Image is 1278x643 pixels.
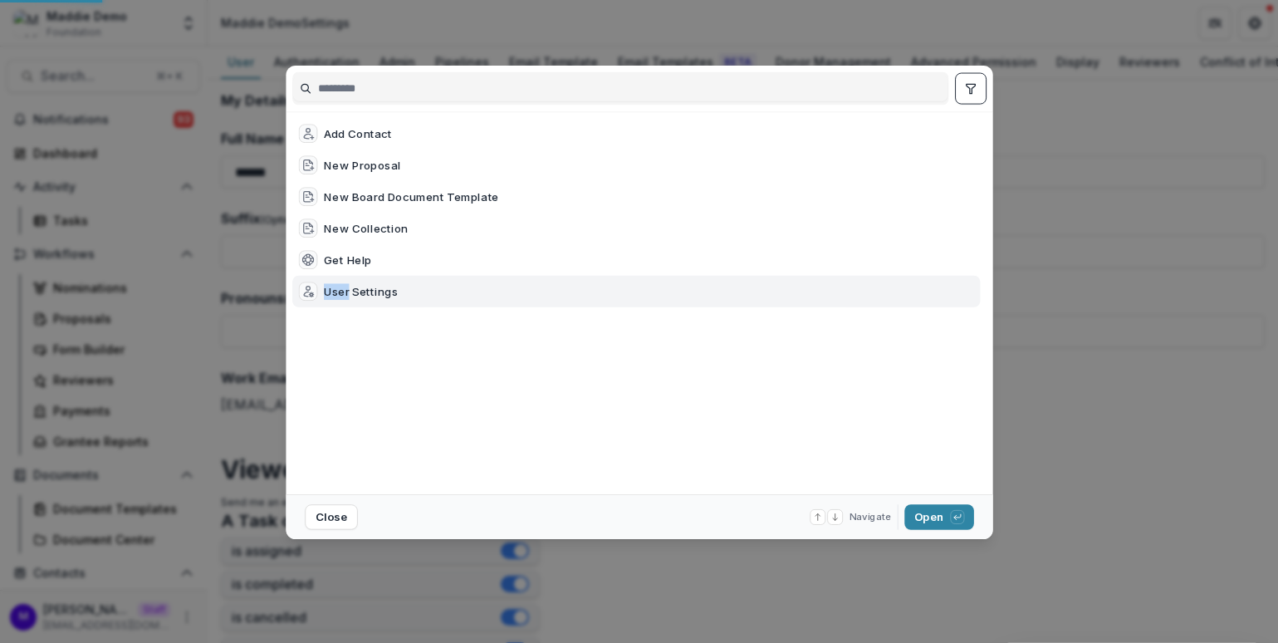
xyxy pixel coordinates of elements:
[305,504,358,529] button: Close
[955,73,987,105] button: toggle filters
[324,220,409,237] div: New Collection
[324,252,372,268] div: Get Help
[324,157,401,174] div: New Proposal
[849,510,890,524] span: Navigate
[904,504,974,529] button: Open
[324,125,392,142] div: Add Contact
[324,189,499,205] div: New Board Document Template
[324,283,398,300] div: User Settings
